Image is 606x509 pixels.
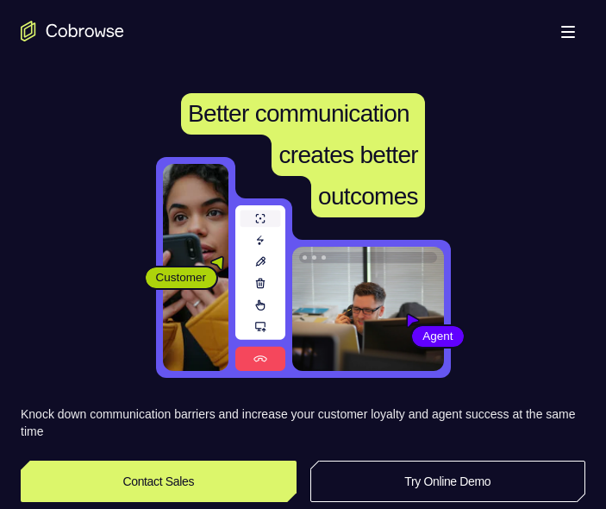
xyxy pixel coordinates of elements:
img: A series of tools used in co-browsing sessions [235,205,285,371]
span: Better communication [188,100,409,127]
p: Knock down communication barriers and increase your customer loyalty and agent success at the sam... [21,405,585,440]
a: Contact Sales [21,461,297,502]
img: A customer support agent talking on the phone [292,247,444,371]
a: Go to the home page [21,21,124,41]
span: Agent [412,328,463,345]
span: creates better [278,141,417,168]
img: A customer holding their phone [163,164,228,371]
span: Customer [146,269,217,286]
a: Try Online Demo [310,461,586,502]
